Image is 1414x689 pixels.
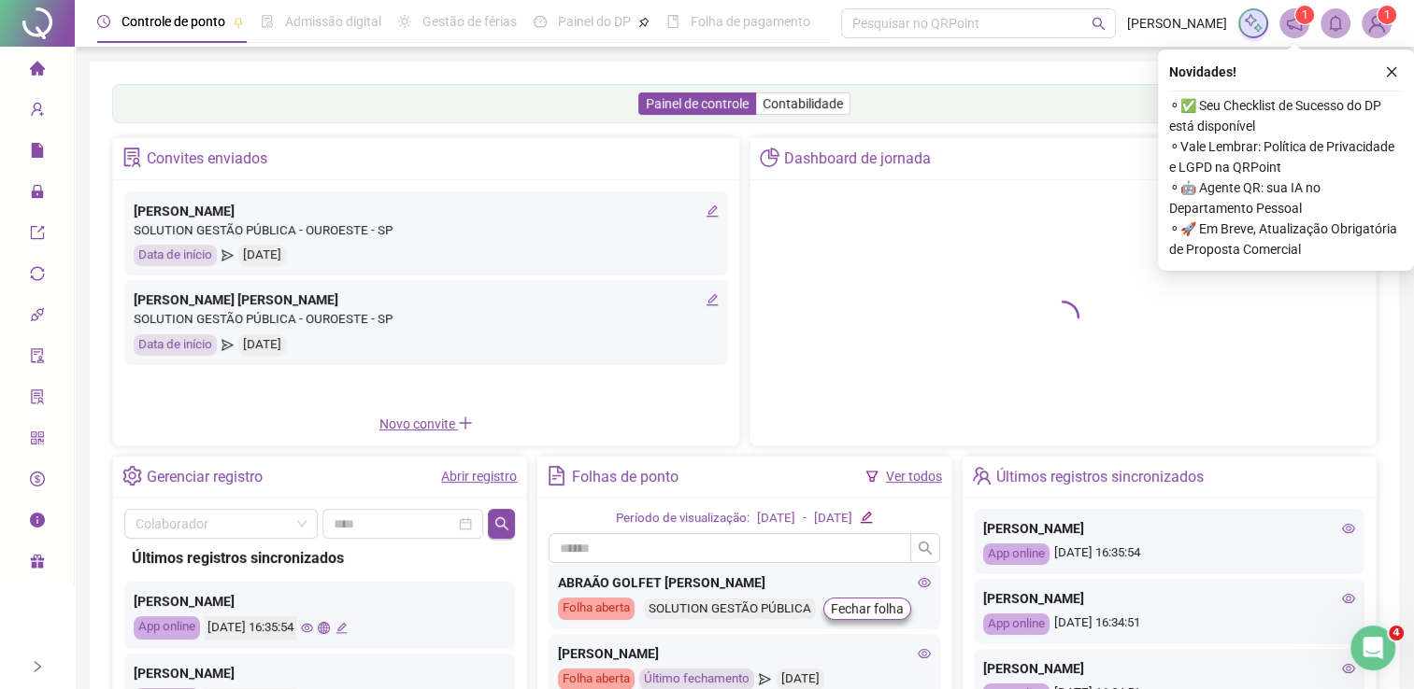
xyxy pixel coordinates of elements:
[422,14,517,29] span: Gestão de férias
[261,15,274,28] span: file-done
[918,576,931,589] span: eye
[823,598,911,620] button: Fechar folha
[147,461,263,493] div: Gerenciar registro
[1385,65,1398,78] span: close
[205,616,296,640] div: [DATE] 16:35:54
[122,148,142,167] span: solution
[134,310,719,330] div: SOLUTION GESTÃO PÚBLICA - OUROESTE - SP
[1169,218,1403,260] span: ⚬ 🚀 Em Breve, Atualização Obrigatória de Proposta Comercial
[814,509,852,528] div: [DATE]
[233,17,244,28] span: pushpin
[1169,62,1236,82] span: Novidades !
[983,543,1050,565] div: App online
[301,622,313,634] span: eye
[30,422,45,459] span: qrcode
[534,15,547,28] span: dashboard
[1342,522,1355,535] span: eye
[1042,296,1084,338] span: loading
[134,221,719,241] div: SOLUTION GESTÃO PÚBLICA - OUROESTE - SP
[757,509,795,528] div: [DATE]
[147,143,267,175] div: Convites enviados
[1169,177,1403,218] span: ⚬ 🤖 Agente QR: sua IA no Departamento Pessoal
[134,591,506,612] div: [PERSON_NAME]
[691,14,810,29] span: Folha de pagamento
[784,143,931,175] div: Dashboard de jornada
[122,466,142,485] span: setting
[134,289,719,310] div: [PERSON_NAME] [PERSON_NAME]
[30,545,45,583] span: gift
[1127,13,1227,34] span: [PERSON_NAME]
[238,245,286,266] div: [DATE]
[30,340,45,377] span: audit
[1286,15,1303,32] span: notification
[238,334,286,356] div: [DATE]
[336,622,348,634] span: edit
[134,663,506,683] div: [PERSON_NAME]
[30,176,45,213] span: lock
[860,511,872,523] span: edit
[666,15,679,28] span: book
[1243,13,1264,34] img: sparkle-icon.fc2bf0ac1784a2077858766a79e2daf3.svg
[134,201,719,221] div: [PERSON_NAME]
[646,96,749,111] span: Painel de controle
[1350,626,1395,670] iframe: Intercom live chat
[318,622,330,634] span: global
[803,509,807,528] div: -
[1295,6,1314,24] sup: 1
[1092,17,1106,31] span: search
[547,466,566,485] span: file-text
[1302,8,1308,21] span: 1
[996,461,1204,493] div: Últimos registros sincronizados
[441,469,517,484] a: Abrir registro
[379,416,473,431] span: Novo convite
[1169,95,1403,136] span: ⚬ ✅ Seu Checklist de Sucesso do DP está disponível
[1389,626,1404,640] span: 4
[1378,6,1396,24] sup: Atualize o seu contato no menu Meus Dados
[918,541,933,555] span: search
[983,613,1355,635] div: [DATE] 16:34:51
[983,543,1355,565] div: [DATE] 16:35:54
[1363,9,1391,37] img: 55908
[1342,592,1355,605] span: eye
[134,334,217,356] div: Data de início
[494,516,509,531] span: search
[458,415,473,430] span: plus
[616,509,750,528] div: Período de visualização:
[760,148,779,167] span: pie-chart
[918,647,931,660] span: eye
[865,470,878,483] span: filter
[1342,662,1355,675] span: eye
[558,643,930,664] div: [PERSON_NAME]
[706,293,719,306] span: edit
[558,572,930,593] div: ABRAÃO GOLFET [PERSON_NAME]
[30,93,45,131] span: user-add
[983,588,1355,609] div: [PERSON_NAME]
[221,245,234,266] span: send
[30,381,45,418] span: solution
[1169,136,1403,177] span: ⚬ Vale Lembrar: Política de Privacidade e LGPD na QRPoint
[886,469,942,484] a: Ver todos
[706,204,719,218] span: edit
[31,660,44,673] span: right
[572,461,678,493] div: Folhas de ponto
[1384,8,1391,21] span: 1
[285,14,381,29] span: Admissão digital
[558,598,635,620] div: Folha aberta
[30,134,45,172] span: file
[558,14,631,29] span: Painel do DP
[221,334,234,356] span: send
[644,598,816,620] div: SOLUTION GESTÃO PÚBLICA
[638,17,650,28] span: pushpin
[134,245,217,266] div: Data de início
[983,658,1355,679] div: [PERSON_NAME]
[983,518,1355,539] div: [PERSON_NAME]
[97,15,110,28] span: clock-circle
[30,504,45,541] span: info-circle
[972,466,992,485] span: team
[763,96,843,111] span: Contabilidade
[30,258,45,295] span: sync
[30,217,45,254] span: export
[398,15,411,28] span: sun
[831,598,904,619] span: Fechar folha
[121,14,225,29] span: Controle de ponto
